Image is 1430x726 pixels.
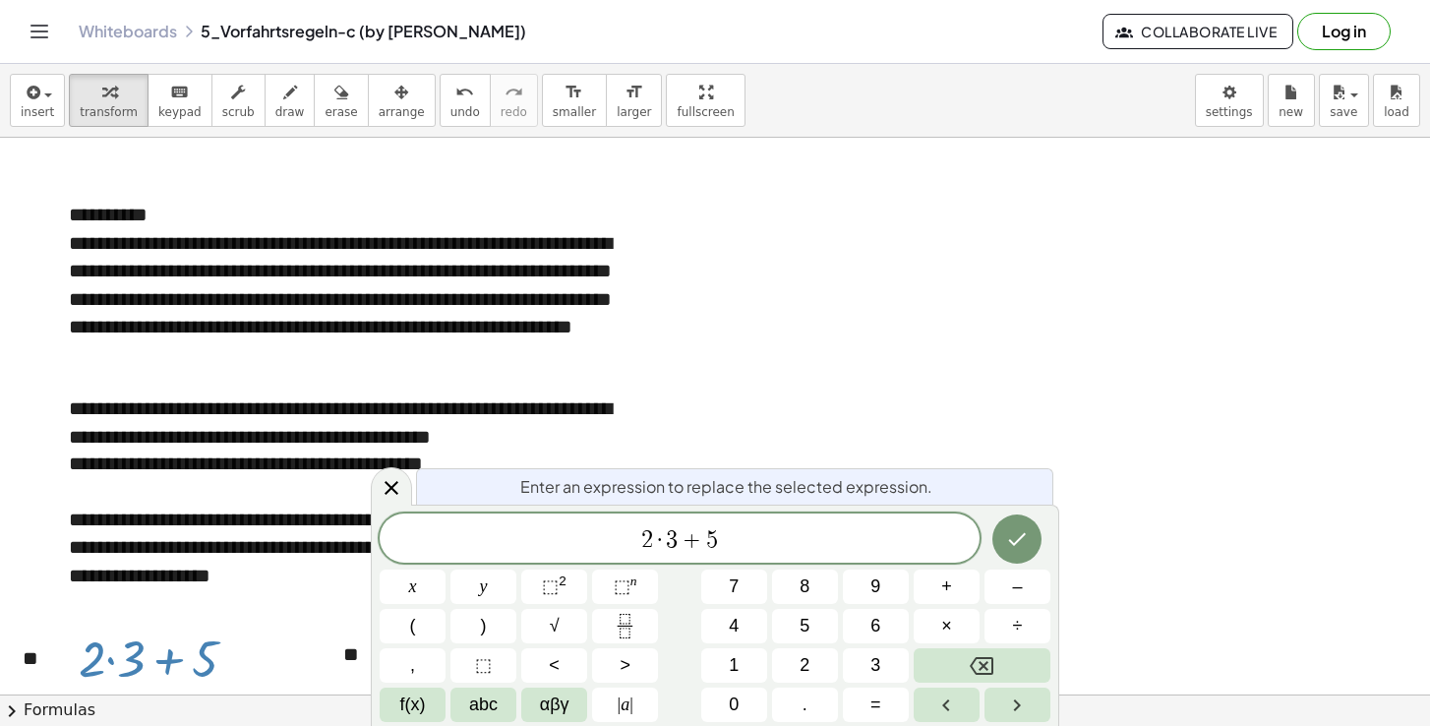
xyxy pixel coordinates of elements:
button: Minus [984,570,1050,604]
button: 3 [843,648,909,683]
span: 5 [800,613,809,639]
sup: 2 [559,574,566,588]
span: – [1012,574,1022,600]
button: Equals [843,688,909,722]
button: , [380,648,446,683]
span: keypad [158,105,202,119]
span: √ [550,613,560,639]
span: fullscreen [677,105,734,119]
button: x [380,570,446,604]
span: insert [21,105,54,119]
span: undo [450,105,480,119]
button: 2 [772,648,838,683]
span: 2 [800,652,809,679]
span: ÷ [1013,613,1023,639]
button: new [1268,74,1315,127]
span: redo [501,105,527,119]
span: ⬚ [542,576,559,596]
button: keyboardkeypad [148,74,212,127]
span: x [409,574,417,600]
button: Placeholder [450,648,516,683]
button: load [1373,74,1420,127]
button: 5 [772,609,838,643]
button: erase [314,74,368,127]
button: Toggle navigation [24,16,55,47]
button: Times [914,609,980,643]
span: 9 [870,574,880,600]
i: keyboard [170,81,189,104]
button: 6 [843,609,909,643]
span: Collaborate Live [1119,23,1277,40]
span: new [1279,105,1303,119]
button: Fraction [592,609,658,643]
span: arrange [379,105,425,119]
button: Absolute value [592,688,658,722]
button: Functions [380,688,446,722]
button: settings [1195,74,1264,127]
span: save [1330,105,1357,119]
i: redo [505,81,523,104]
i: format_size [565,81,583,104]
span: 3 [870,652,880,679]
span: 0 [729,692,739,718]
button: Right arrow [984,688,1050,722]
button: scrub [211,74,266,127]
span: × [941,613,952,639]
button: transform [69,74,149,127]
button: Square root [521,609,587,643]
button: arrange [368,74,436,127]
span: load [1384,105,1409,119]
button: Left arrow [914,688,980,722]
span: 3 [666,528,678,552]
button: Less than [521,648,587,683]
span: 4 [729,613,739,639]
span: smaller [553,105,596,119]
span: 1 [729,652,739,679]
span: > [620,652,630,679]
span: < [549,652,560,679]
span: ) [481,613,487,639]
span: 2 [641,528,653,552]
span: erase [325,105,357,119]
span: 7 [729,574,739,600]
span: αβγ [540,692,569,718]
span: ⬚ [475,652,492,679]
sup: n [630,574,637,588]
button: undoundo [440,74,491,127]
span: | [618,695,622,714]
button: Greater than [592,648,658,683]
span: , [410,652,415,679]
button: redoredo [490,74,538,127]
button: draw [265,74,316,127]
button: y [450,570,516,604]
span: f(x) [400,692,426,718]
i: undo [455,81,474,104]
span: + [941,574,952,600]
button: Plus [914,570,980,604]
span: + [678,528,706,552]
button: Superscript [592,570,658,604]
span: 6 [870,613,880,639]
button: Log in [1297,13,1391,50]
span: y [480,574,488,600]
button: Collaborate Live [1102,14,1293,49]
button: 4 [701,609,767,643]
span: ⬚ [614,576,630,596]
span: 5 [706,528,718,552]
a: Whiteboards [79,22,177,41]
button: fullscreen [666,74,745,127]
button: . [772,688,838,722]
button: Done [992,514,1042,564]
button: Greek alphabet [521,688,587,722]
button: 9 [843,570,909,604]
span: · [653,528,667,552]
span: a [618,692,633,718]
button: 0 [701,688,767,722]
button: Divide [984,609,1050,643]
i: format_size [625,81,643,104]
button: 1 [701,648,767,683]
span: Enter an expression to replace the selected expression. [520,475,932,499]
button: Squared [521,570,587,604]
span: settings [1206,105,1253,119]
span: scrub [222,105,255,119]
